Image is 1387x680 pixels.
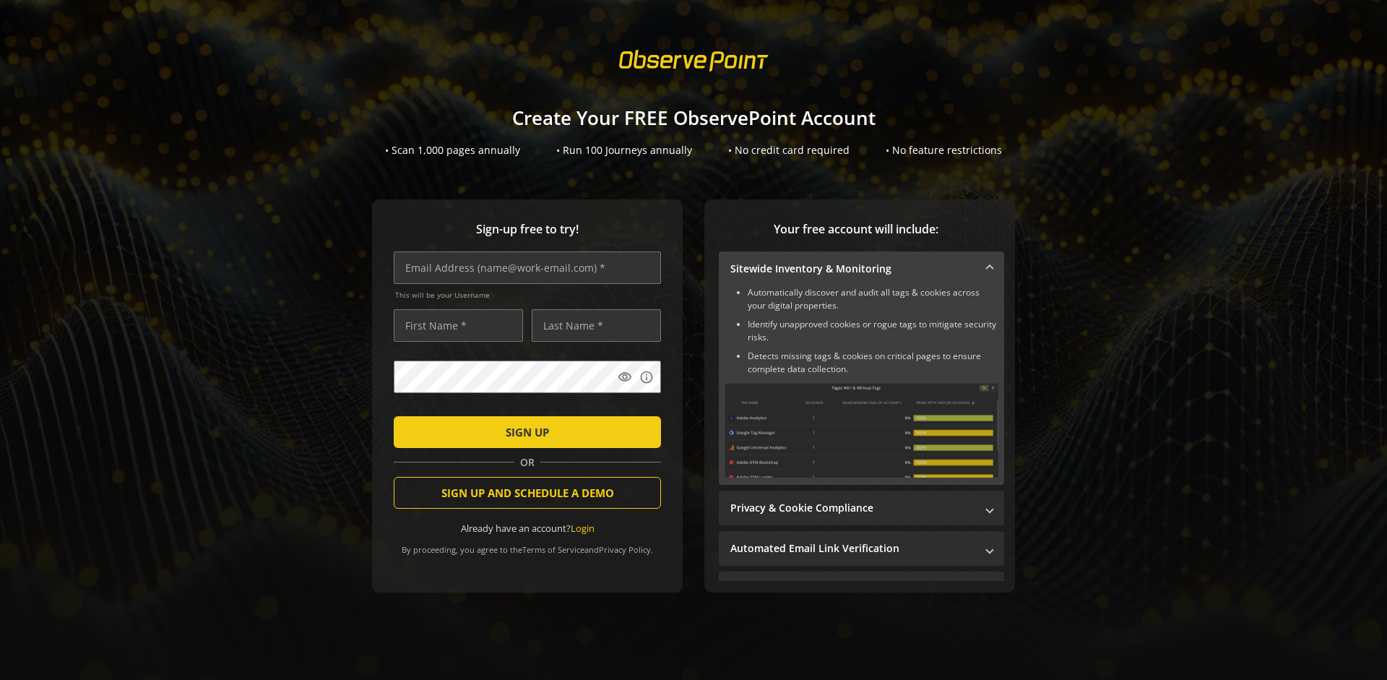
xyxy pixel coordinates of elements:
[394,221,661,238] span: Sign-up free to try!
[725,383,998,478] img: Sitewide Inventory & Monitoring
[522,544,584,555] a: Terms of Service
[748,350,998,376] li: Detects missing tags & cookies on critical pages to ensure complete data collection.
[748,318,998,344] li: Identify unapproved cookies or rogue tags to mitigate security risks.
[385,143,520,158] div: • Scan 1,000 pages annually
[748,286,998,312] li: Automatically discover and audit all tags & cookies across your digital properties.
[719,531,1004,566] mat-expansion-panel-header: Automated Email Link Verification
[506,419,549,445] span: SIGN UP
[394,309,523,342] input: First Name *
[532,309,661,342] input: Last Name *
[571,522,595,535] a: Login
[394,535,661,555] div: By proceeding, you agree to the and .
[719,251,1004,286] mat-expansion-panel-header: Sitewide Inventory & Monitoring
[719,221,993,238] span: Your free account will include:
[618,370,632,384] mat-icon: visibility
[556,143,692,158] div: • Run 100 Journeys annually
[395,290,661,300] span: This will be your Username
[394,251,661,284] input: Email Address (name@work-email.com) *
[514,455,540,470] span: OR
[599,544,651,555] a: Privacy Policy
[730,541,975,556] mat-panel-title: Automated Email Link Verification
[719,491,1004,525] mat-expansion-panel-header: Privacy & Cookie Compliance
[394,522,661,535] div: Already have an account?
[730,262,975,276] mat-panel-title: Sitewide Inventory & Monitoring
[728,143,850,158] div: • No credit card required
[886,143,1002,158] div: • No feature restrictions
[441,480,614,506] span: SIGN UP AND SCHEDULE A DEMO
[394,416,661,448] button: SIGN UP
[719,572,1004,606] mat-expansion-panel-header: Performance Monitoring with Web Vitals
[639,370,654,384] mat-icon: info
[730,501,975,515] mat-panel-title: Privacy & Cookie Compliance
[719,286,1004,485] div: Sitewide Inventory & Monitoring
[394,477,661,509] button: SIGN UP AND SCHEDULE A DEMO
